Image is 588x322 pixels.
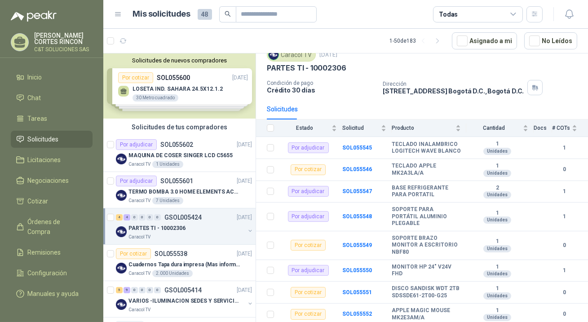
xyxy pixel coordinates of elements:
p: Caracol TV [128,161,150,168]
p: GSOL005414 [164,287,202,293]
b: APPLE MAGIC MOUSE MK2E3AM/A [392,307,461,321]
a: Por adjudicarSOL055602[DATE] Company LogoMAQUINA DE COSER SINGER LCD C5655Caracol TV1 Unidades [103,136,256,172]
span: 48 [198,9,212,20]
b: DISCO SANDISK WDT 2TB SDSSDE61-2T00-G25 [392,285,461,299]
a: Inicio [11,69,93,86]
div: Por cotizar [291,287,326,298]
div: Por adjudicar [288,211,329,222]
p: Cuadernos Tapa dura impresa (Mas informacion en el adjunto) [128,260,240,269]
img: Company Logo [116,154,127,164]
p: Caracol TV [128,234,150,241]
p: [DATE] [237,177,252,185]
b: SOL055549 [342,242,372,248]
th: Cantidad [466,119,534,137]
p: GSOL005424 [164,214,202,221]
p: TERMO BOMBA 3.0 HOME ELEMENTS ACERO INOX [128,188,240,196]
a: Cotizar [11,193,93,210]
p: [DATE] [237,286,252,295]
a: Por adjudicarSOL055601[DATE] Company LogoTERMO BOMBA 3.0 HOME ELEMENTS ACERO INOXCaracol TV7 Unid... [103,172,256,208]
b: 1 [552,212,577,221]
p: MAQUINA DE COSER SINGER LCD C5655 [128,151,233,160]
span: Cantidad [466,125,521,131]
a: Órdenes de Compra [11,213,93,240]
span: Producto [392,125,454,131]
div: 0 [154,214,161,221]
b: 0 [552,165,577,174]
div: Caracol TV [267,48,316,62]
p: Crédito 30 días [267,86,376,94]
span: Negociaciones [28,176,69,185]
a: SOL055546 [342,166,372,172]
div: Por cotizar [291,164,326,175]
p: [STREET_ADDRESS] Bogotá D.C. , Bogotá D.C. [383,87,524,95]
th: # COTs [552,119,588,137]
h1: Mis solicitudes [133,8,190,21]
div: Por adjudicar [288,186,329,197]
p: Caracol TV [128,306,150,313]
b: 0 [552,310,577,318]
span: search [225,11,231,17]
div: Todas [439,9,458,19]
b: TECLADO INALAMBRICO LOGITECH WAVE BLANCO [392,141,461,155]
b: 1 [466,238,528,245]
p: [PERSON_NAME] CORTES RINCON [34,32,93,45]
p: PARTES TI - 10002306 [267,63,346,73]
div: 1 - 50 de 183 [389,34,445,48]
div: Solicitudes [267,104,298,114]
b: TECLADO APPLE MK2A3LA/A [392,163,461,176]
b: SOL055551 [342,289,372,296]
b: 1 [552,266,577,275]
img: Company Logo [116,299,127,310]
div: Por cotizar [291,240,326,251]
b: 1 [552,187,577,196]
button: Asignado a mi [452,32,517,49]
b: 1 [466,307,528,314]
p: Caracol TV [128,197,150,204]
button: No Leídos [524,32,577,49]
div: 5 [116,287,123,293]
span: Solicitud [342,125,379,131]
img: Company Logo [116,263,127,273]
p: VARIOS -ILUMINACION SEDES Y SERVICIOS [128,297,240,305]
b: 1 [466,141,528,148]
p: [DATE] [237,250,252,258]
span: Licitaciones [28,155,61,165]
span: # COTs [552,125,570,131]
b: SOL055550 [342,267,372,273]
th: Producto [392,119,466,137]
a: Chat [11,89,93,106]
span: Tareas [28,114,48,124]
a: Configuración [11,265,93,282]
div: Unidades [483,292,511,300]
div: 0 [154,287,161,293]
b: 1 [466,264,528,271]
b: 0 [552,241,577,250]
div: Por cotizar [116,248,151,259]
a: SOL055548 [342,213,372,220]
div: Por adjudicar [116,139,157,150]
p: Caracol TV [128,270,150,277]
span: Manuales y ayuda [28,289,79,299]
div: Unidades [483,216,511,224]
a: Negociaciones [11,172,93,189]
span: Cotizar [28,196,49,206]
img: Logo peakr [11,11,57,22]
a: SOL055552 [342,311,372,317]
div: Por adjudicar [288,142,329,153]
th: Estado [279,119,342,137]
div: Unidades [483,270,511,278]
b: MONITOR HP 24" V24V FHD [392,264,461,278]
span: Chat [28,93,41,103]
p: SOL055538 [155,251,187,257]
a: Remisiones [11,244,93,261]
span: Inicio [28,72,42,82]
b: BASE REFRIGERANTE PARA PORTATIL [392,185,461,198]
div: Por cotizar [291,309,326,320]
div: Solicitudes de nuevos compradoresPor cotizarSOL055600[DATE] LOSETA IND. SAHARA 24.5X12.1.230 Metr... [103,53,256,119]
b: SOL055547 [342,188,372,194]
div: 0 [131,214,138,221]
p: Dirección [383,81,524,87]
p: PARTES TI - 10002306 [128,224,186,233]
a: 5 9 0 0 0 0 GSOL005414[DATE] Company LogoVARIOS -ILUMINACION SEDES Y SERVICIOSCaracol TV [116,285,254,313]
